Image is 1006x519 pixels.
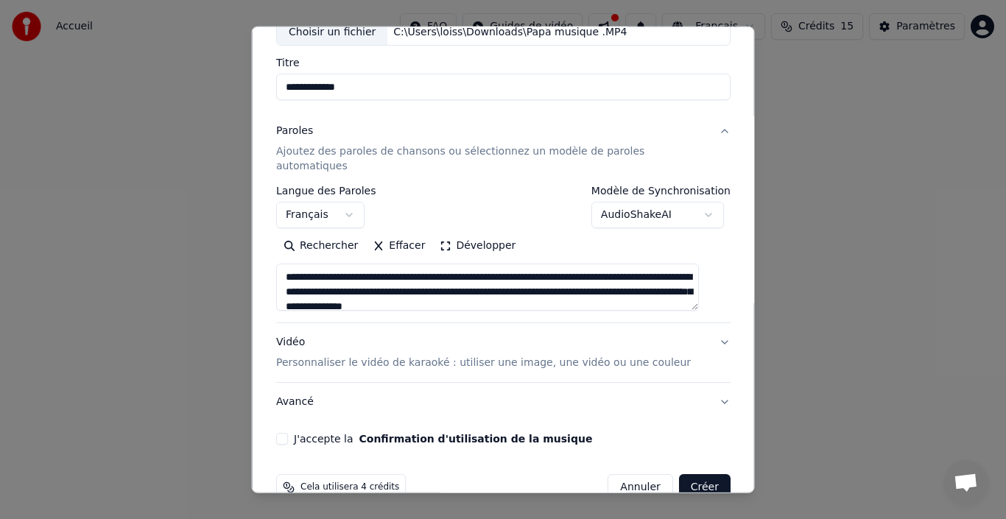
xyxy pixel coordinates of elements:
[359,434,592,444] button: J'accepte la
[365,234,432,258] button: Effacer
[277,18,387,45] div: Choisir un fichier
[276,383,731,421] button: Avancé
[276,112,731,186] button: ParolesAjoutez des paroles de chansons ou sélectionnez un modèle de paroles automatiques
[276,335,691,370] div: Vidéo
[276,124,313,138] div: Paroles
[300,481,399,493] span: Cela utilisera 4 crédits
[276,186,731,322] div: ParolesAjoutez des paroles de chansons ou sélectionnez un modèle de paroles automatiques
[591,186,730,196] label: Modèle de Synchronisation
[294,434,592,444] label: J'accepte la
[608,474,672,501] button: Annuler
[678,474,730,501] button: Créer
[276,323,731,382] button: VidéoPersonnaliser le vidéo de karaoké : utiliser une image, une vidéo ou une couleur
[276,186,376,196] label: Langue des Paroles
[387,24,633,39] div: C:\Users\loiss\Downloads\Papa musique .MP4
[276,356,691,370] p: Personnaliser le vidéo de karaoké : utiliser une image, une vidéo ou une couleur
[276,144,707,174] p: Ajoutez des paroles de chansons ou sélectionnez un modèle de paroles automatiques
[276,57,731,68] label: Titre
[276,234,365,258] button: Rechercher
[432,234,523,258] button: Développer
